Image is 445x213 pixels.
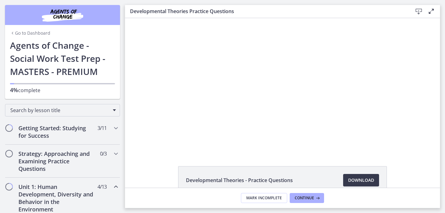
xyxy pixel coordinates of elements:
span: Mark Incomplete [246,196,282,201]
span: Continue [295,196,314,201]
h2: Strategy: Approaching and Examining Practice Questions [18,150,95,172]
h2: Unit 1: Human Development, Diversity and Behavior in the Environment [18,183,95,213]
p: complete [10,86,115,94]
h1: Agents of Change - Social Work Test Prep - MASTERS - PREMIUM [10,39,115,78]
div: Search by lesson title [5,104,120,116]
span: Download [348,176,374,184]
h3: Developmental Theories Practice Questions [130,7,402,15]
h2: Getting Started: Studying for Success [18,124,95,139]
img: Agents of Change [25,7,100,22]
iframe: Video Lesson [125,18,440,152]
span: 0 / 3 [100,150,107,157]
span: Developmental Theories - Practice Questions [186,176,293,184]
button: Continue [290,193,324,203]
a: Download [343,174,379,186]
a: Go to Dashboard [10,30,50,36]
span: 4 / 13 [97,183,107,191]
button: Mark Incomplete [241,193,287,203]
span: 3 / 11 [97,124,107,132]
span: 4% [10,86,18,94]
span: Search by lesson title [10,107,110,114]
